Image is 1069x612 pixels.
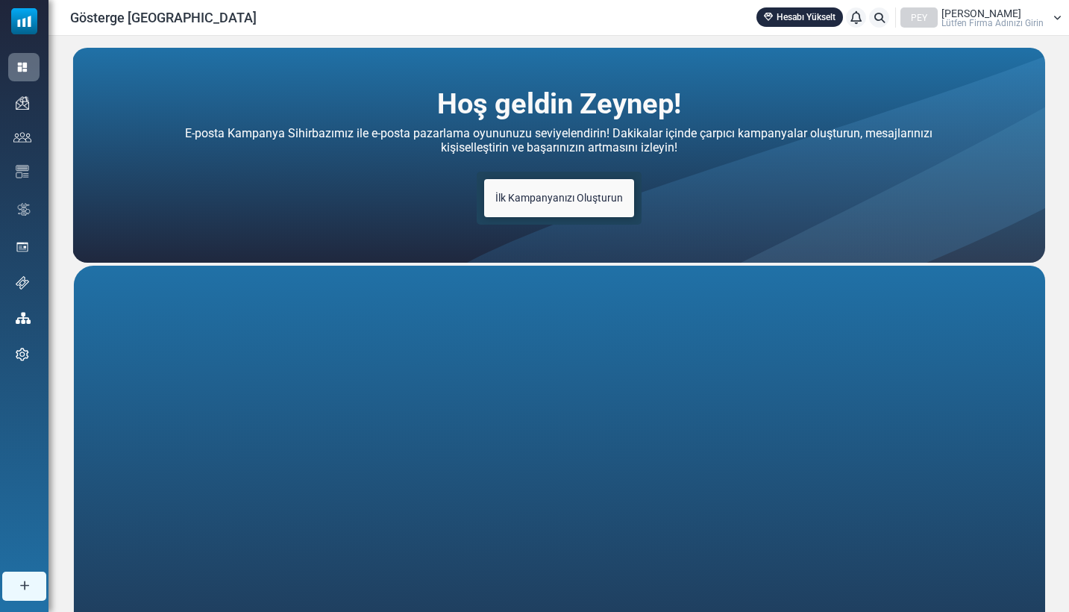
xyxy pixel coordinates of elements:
[16,348,29,361] img: settings-icon.svg
[900,7,938,28] div: PEY
[13,132,31,143] img: contacts-icon.svg
[437,86,681,111] h2: Hoş geldin Zeynep!
[941,19,1044,28] span: Lütfen Firma Adınızı Girin
[900,7,1062,28] a: PEY [PERSON_NAME] Lütfen Firma Adınızı Girin
[495,192,623,204] span: İlk Kampanyanızı Oluşturun
[756,7,843,27] a: Hesabı Yükselt
[11,8,37,34] img: mailsoftly_icon_blue_white.svg
[16,240,29,254] img: landing_pages.svg
[16,60,29,74] img: dashboard-icon-active.svg
[16,165,29,178] img: email-templates-icon.svg
[16,276,29,290] img: support-icon.svg
[16,201,32,218] img: workflow.svg
[941,8,1021,19] span: [PERSON_NAME]
[16,96,29,110] img: campaigns-icon.png
[70,7,257,28] span: Gösterge [GEOGRAPHIC_DATA]
[72,122,1045,158] h4: E-posta Kampanya Sihirbazımız ile e-posta pazarlama oyununuzu seviyelendirin! Dakikalar içinde ça...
